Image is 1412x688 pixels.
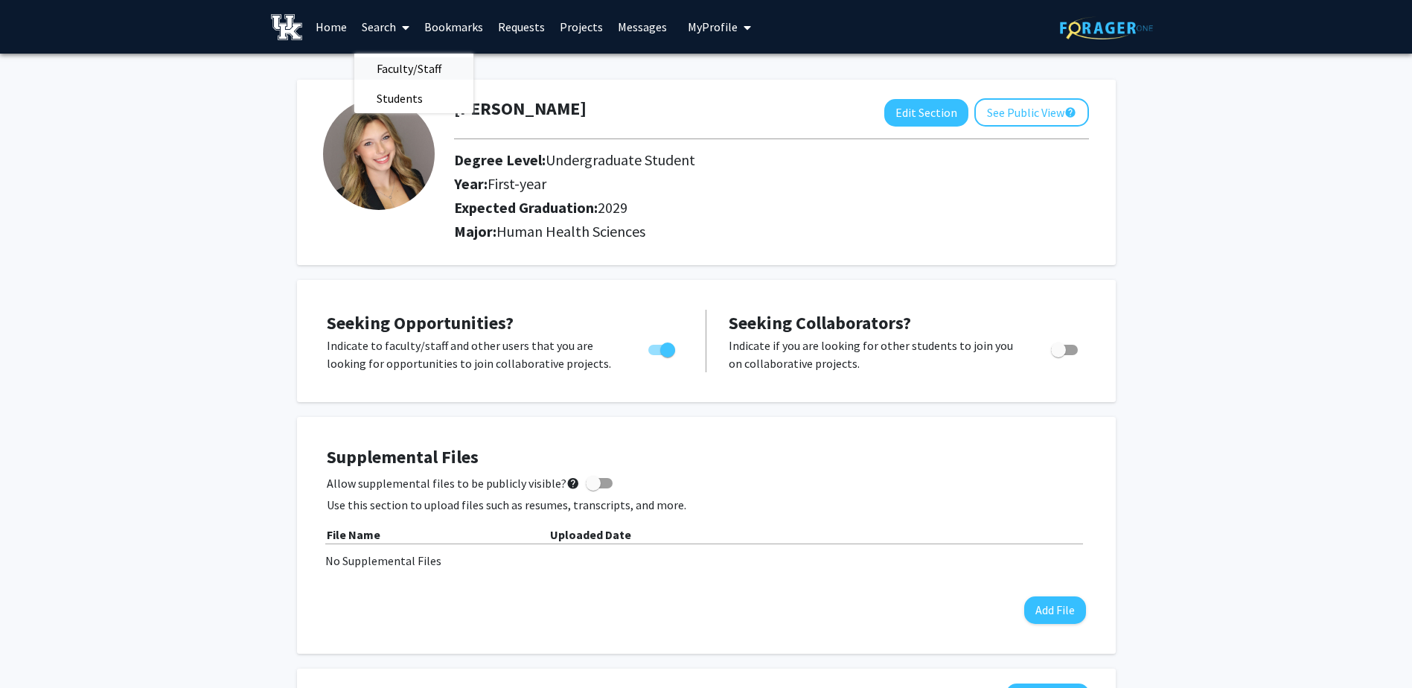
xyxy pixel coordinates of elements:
[327,447,1086,468] h4: Supplemental Files
[323,98,435,210] img: Profile Picture
[11,621,63,677] iframe: Chat
[308,1,354,53] a: Home
[642,337,683,359] div: Toggle
[729,311,911,334] span: Seeking Collaborators?
[327,496,1086,514] p: Use this section to upload files such as resumes, transcripts, and more.
[598,198,627,217] span: 2029
[496,222,645,241] span: Human Health Sciences
[354,54,464,83] span: Faculty/Staff
[488,174,546,193] span: First-year
[354,87,473,109] a: Students
[546,150,695,169] span: Undergraduate Student
[354,83,445,113] span: Students
[550,527,631,542] b: Uploaded Date
[1064,103,1076,121] mat-icon: help
[327,337,620,372] p: Indicate to faculty/staff and other users that you are looking for opportunities to join collabor...
[454,98,587,120] h1: [PERSON_NAME]
[884,99,968,127] button: Edit Section
[354,57,473,80] a: Faculty/Staff
[354,1,417,53] a: Search
[454,175,1006,193] h2: Year:
[417,1,491,53] a: Bookmarks
[688,19,738,34] span: My Profile
[454,199,1006,217] h2: Expected Graduation:
[454,223,1089,241] h2: Major:
[974,98,1089,127] button: See Public View
[454,151,1006,169] h2: Degree Level:
[1045,337,1086,359] div: Toggle
[1060,16,1153,39] img: ForagerOne Logo
[566,474,580,492] mat-icon: help
[327,474,580,492] span: Allow supplemental files to be publicly visible?
[325,552,1087,570] div: No Supplemental Files
[327,527,380,542] b: File Name
[271,14,303,40] img: University of Kentucky Logo
[327,311,514,334] span: Seeking Opportunities?
[1024,596,1086,624] button: Add File
[729,337,1023,372] p: Indicate if you are looking for other students to join you on collaborative projects.
[491,1,552,53] a: Requests
[552,1,610,53] a: Projects
[610,1,674,53] a: Messages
